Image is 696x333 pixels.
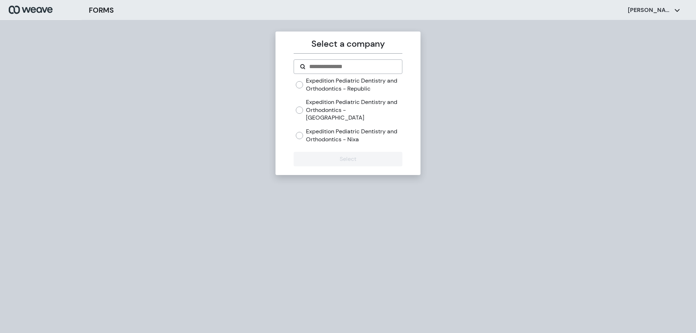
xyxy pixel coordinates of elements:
[306,98,402,122] label: Expedition Pediatric Dentistry and Orthodontics - [GEOGRAPHIC_DATA]
[628,6,671,14] p: [PERSON_NAME]
[294,37,402,50] p: Select a company
[89,5,114,16] h3: FORMS
[306,128,402,143] label: Expedition Pediatric Dentistry and Orthodontics - Nixa
[308,62,396,71] input: Search
[294,152,402,166] button: Select
[306,77,402,92] label: Expedition Pediatric Dentistry and Orthodontics - Republic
